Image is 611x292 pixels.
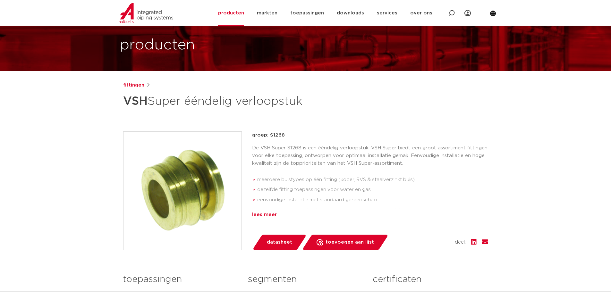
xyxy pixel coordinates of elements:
li: meerdere buistypes op één fitting (koper, RVS & staalverzinkt buis) [257,175,488,185]
p: groep: S1268 [252,131,488,139]
li: snelle verbindingstechnologie waarbij her-montage mogelijk is [257,205,488,215]
div: lees meer [252,211,488,219]
h3: segmenten [248,273,363,286]
p: De VSH Super S1268 is een ééndelig verloopstuk. VSH Super biedt een groot assortiment fittingen v... [252,144,488,167]
li: eenvoudige installatie met standaard gereedschap [257,195,488,205]
strong: VSH [123,96,148,107]
h3: certificaten [373,273,488,286]
a: fittingen [123,81,144,89]
h1: Super ééndelig verloopstuk [123,92,364,111]
span: toevoegen aan lijst [326,237,374,247]
a: datasheet [252,235,307,250]
h3: toepassingen [123,273,238,286]
img: Product Image for VSH Super ééndelig verloopstuk [123,132,242,250]
h1: producten [120,35,195,55]
span: deel: [455,238,466,246]
span: datasheet [267,237,292,247]
li: dezelfde fitting toepassingen voor water en gas [257,185,488,195]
